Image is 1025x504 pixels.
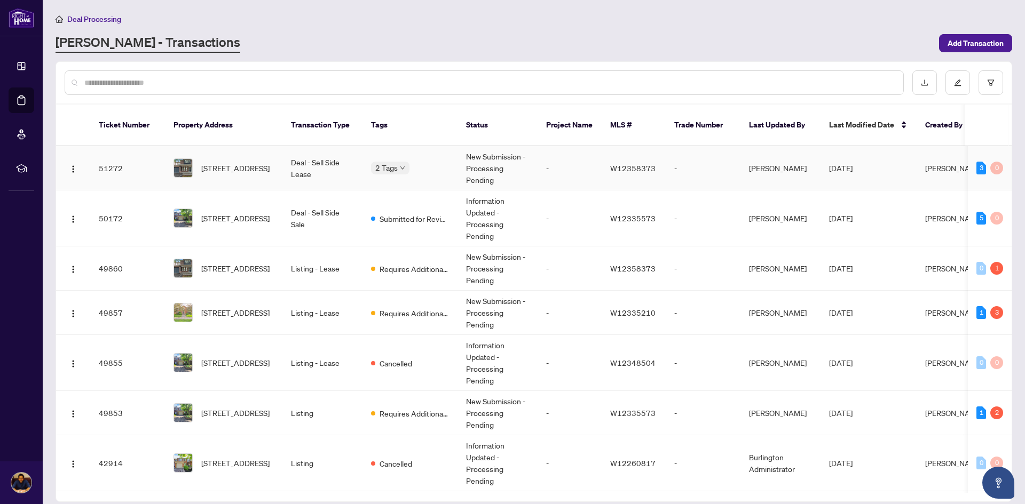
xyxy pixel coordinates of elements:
[945,70,970,95] button: edit
[925,308,983,317] span: [PERSON_NAME]
[610,308,656,317] span: W12335210
[740,335,821,391] td: [PERSON_NAME]
[380,407,449,419] span: Requires Additional Docs
[90,105,165,146] th: Ticket Number
[90,435,165,491] td: 42914
[538,246,602,291] td: -
[90,291,165,335] td: 49857
[380,213,449,225] span: Submitted for Review
[380,263,449,275] span: Requires Additional Docs
[829,308,853,317] span: [DATE]
[282,190,362,246] td: Deal - Sell Side Sale
[976,457,986,469] div: 0
[610,263,656,273] span: W12358373
[56,34,240,53] a: [PERSON_NAME] - Transactions
[990,356,1003,369] div: 0
[458,291,538,335] td: New Submission - Processing Pending
[982,467,1014,499] button: Open asap
[925,163,983,173] span: [PERSON_NAME]
[65,260,82,277] button: Logo
[610,213,656,223] span: W12335573
[375,162,398,174] span: 2 Tags
[458,391,538,435] td: New Submission - Processing Pending
[282,246,362,291] td: Listing - Lease
[69,460,77,468] img: Logo
[65,304,82,321] button: Logo
[380,458,412,469] span: Cancelled
[201,457,270,469] span: [STREET_ADDRESS]
[65,210,82,227] button: Logo
[201,357,270,369] span: [STREET_ADDRESS]
[829,263,853,273] span: [DATE]
[90,146,165,190] td: 51272
[65,354,82,371] button: Logo
[979,70,1003,95] button: filter
[610,458,656,468] span: W12260817
[282,105,362,146] th: Transaction Type
[925,358,983,367] span: [PERSON_NAME]
[90,246,165,291] td: 49860
[917,105,981,146] th: Created By
[990,212,1003,225] div: 0
[939,34,1012,52] button: Add Transaction
[829,163,853,173] span: [DATE]
[458,190,538,246] td: Information Updated - Processing Pending
[458,146,538,190] td: New Submission - Processing Pending
[666,435,740,491] td: -
[538,335,602,391] td: -
[458,335,538,391] td: Information Updated - Processing Pending
[976,306,986,319] div: 1
[538,291,602,335] td: -
[69,165,77,173] img: Logo
[829,119,894,131] span: Last Modified Date
[921,79,928,86] span: download
[740,391,821,435] td: [PERSON_NAME]
[987,79,995,86] span: filter
[65,404,82,421] button: Logo
[925,213,983,223] span: [PERSON_NAME]
[538,146,602,190] td: -
[56,15,63,23] span: home
[90,190,165,246] td: 50172
[740,291,821,335] td: [PERSON_NAME]
[90,391,165,435] td: 49853
[829,408,853,418] span: [DATE]
[740,105,821,146] th: Last Updated By
[538,190,602,246] td: -
[954,79,961,86] span: edit
[925,408,983,418] span: [PERSON_NAME]
[90,335,165,391] td: 49855
[740,146,821,190] td: [PERSON_NAME]
[69,410,77,418] img: Logo
[67,14,121,24] span: Deal Processing
[69,309,77,318] img: Logo
[174,209,192,227] img: thumbnail-img
[666,291,740,335] td: -
[362,105,458,146] th: Tags
[69,265,77,274] img: Logo
[602,105,666,146] th: MLS #
[740,190,821,246] td: [PERSON_NAME]
[990,306,1003,319] div: 3
[165,105,282,146] th: Property Address
[65,454,82,471] button: Logo
[976,212,986,225] div: 5
[201,407,270,419] span: [STREET_ADDRESS]
[9,8,34,28] img: logo
[666,146,740,190] td: -
[976,162,986,174] div: 3
[282,291,362,335] td: Listing - Lease
[538,105,602,146] th: Project Name
[990,457,1003,469] div: 0
[925,263,983,273] span: [PERSON_NAME]
[174,404,192,422] img: thumbnail-img
[380,307,449,319] span: Requires Additional Docs
[829,358,853,367] span: [DATE]
[174,159,192,177] img: thumbnail-img
[912,70,937,95] button: download
[69,359,77,368] img: Logo
[990,162,1003,174] div: 0
[458,105,538,146] th: Status
[538,435,602,491] td: -
[666,190,740,246] td: -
